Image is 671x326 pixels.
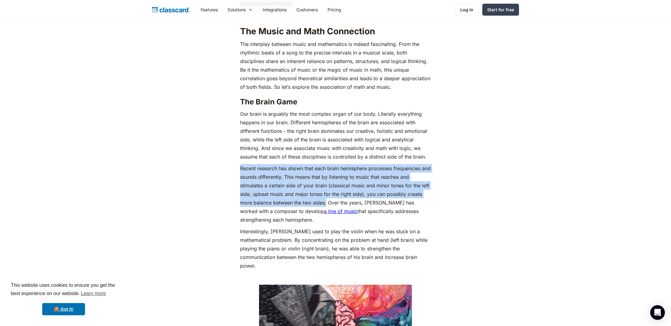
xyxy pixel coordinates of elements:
a: Integrations [258,3,291,17]
a: home [152,6,188,14]
div: Log in [460,6,473,13]
span: This website uses cookies to ensure you get the best experience on our website. [11,282,117,298]
p: Recent research has shown that each brain hemisphere processes frequencies and sounds differently... [240,164,431,224]
p: ‍ [240,273,431,282]
div: Solutions [228,6,246,13]
div: Solutions [223,3,258,17]
h3: The Brain Game [240,97,431,107]
p: Our brain is arguably the most complex organ of our body. Literally everything happens in our bra... [240,110,431,161]
a: Log in [455,3,479,16]
a: dismiss cookie message [42,303,85,315]
a: a line of music [324,208,358,214]
p: Interestingly, [PERSON_NAME] used to play the violin when he was stuck on a mathematical problem.... [240,227,431,270]
p: The interplay between music and mathematics is indeed fascinating. From the rhythmic beats of a s... [240,40,431,91]
div: cookieconsent [5,276,122,321]
div: Start for free [487,6,514,13]
h2: The Music and Math Connection [240,26,431,37]
a: Start for free [482,4,519,16]
a: Features [196,3,223,17]
a: Pricing [323,3,346,17]
div: Open Intercom Messenger [650,305,665,320]
a: learn more about cookies [80,289,107,298]
a: Customers [291,3,323,17]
